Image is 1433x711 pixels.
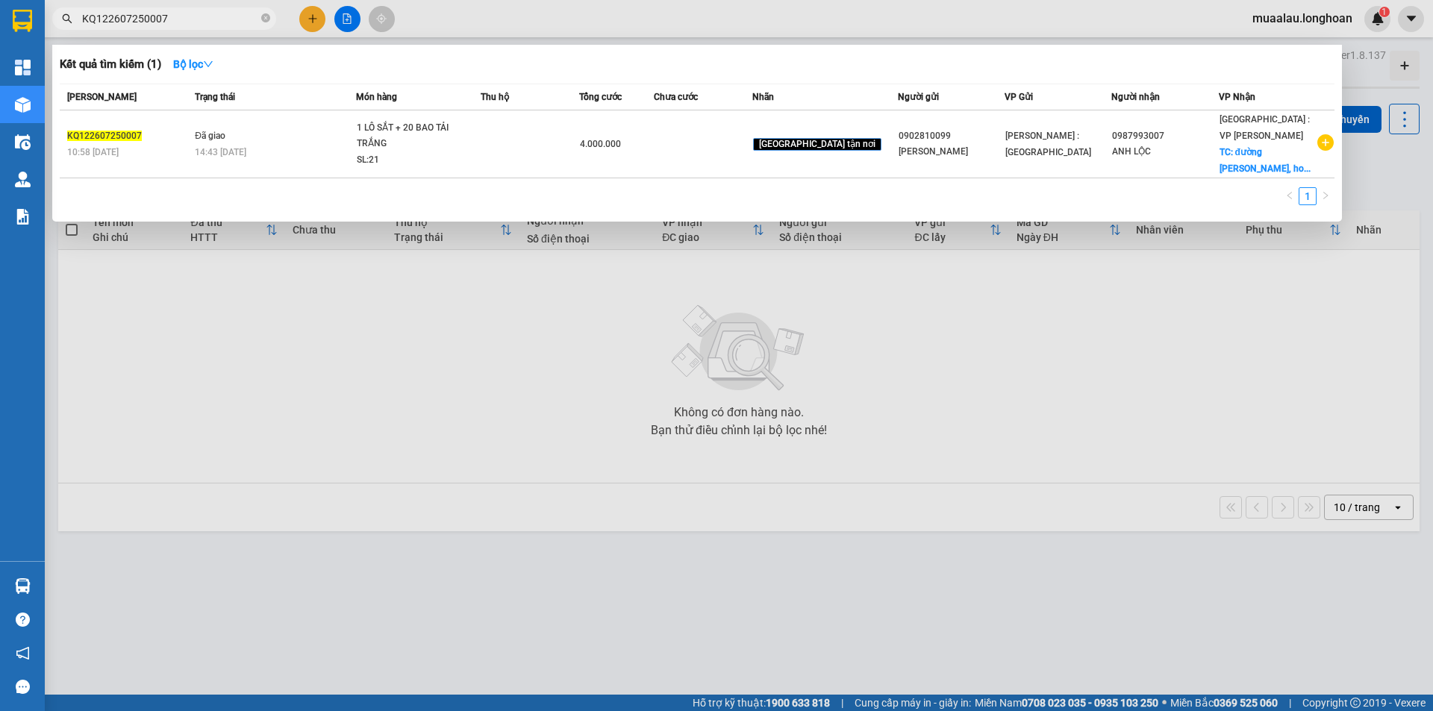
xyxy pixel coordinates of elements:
span: [PERSON_NAME] [67,92,137,102]
img: dashboard-icon [15,60,31,75]
span: 10:58 [DATE] [67,147,119,157]
strong: Bộ lọc [173,58,213,70]
li: Previous Page [1281,187,1299,205]
span: plus-circle [1317,134,1334,151]
span: Món hàng [356,92,397,102]
div: SL: 21 [357,152,469,169]
span: [GEOGRAPHIC_DATA] tận nơi [753,138,881,151]
button: right [1317,187,1334,205]
span: notification [16,646,30,660]
button: Bộ lọcdown [161,52,225,76]
span: search [62,13,72,24]
div: 0987993007 [1112,128,1217,144]
span: 14:43 [DATE] [195,147,246,157]
span: close-circle [261,12,270,26]
button: left [1281,187,1299,205]
img: warehouse-icon [15,97,31,113]
input: Tìm tên, số ĐT hoặc mã đơn [82,10,258,27]
img: warehouse-icon [15,578,31,594]
span: Người nhận [1111,92,1160,102]
span: Tổng cước [579,92,622,102]
div: [PERSON_NAME] [899,144,1004,160]
img: warehouse-icon [15,172,31,187]
span: [PERSON_NAME] : [GEOGRAPHIC_DATA] [1005,131,1091,157]
span: KQ122607250007 [67,131,142,141]
li: 1 [1299,187,1317,205]
span: Người gửi [898,92,939,102]
div: 0902810099 [899,128,1004,144]
li: Next Page [1317,187,1334,205]
span: message [16,680,30,694]
span: Thu hộ [481,92,509,102]
span: right [1321,191,1330,200]
a: 1 [1299,188,1316,204]
span: Đã giao [195,131,225,141]
div: 1 LÔ SẮT + 20 BAO TẢI TRẮNG [357,120,469,152]
span: Trạng thái [195,92,235,102]
span: Nhãn [752,92,774,102]
span: left [1285,191,1294,200]
span: TC: đường [PERSON_NAME], ho... [1220,147,1311,174]
span: [GEOGRAPHIC_DATA] : VP [PERSON_NAME] [1220,114,1310,141]
span: 4.000.000 [580,139,621,149]
span: VP Nhận [1219,92,1255,102]
span: question-circle [16,613,30,627]
img: solution-icon [15,209,31,225]
img: warehouse-icon [15,134,31,150]
img: logo-vxr [13,10,32,32]
h3: Kết quả tìm kiếm ( 1 ) [60,57,161,72]
span: Chưa cước [654,92,698,102]
span: VP Gửi [1005,92,1033,102]
span: close-circle [261,13,270,22]
span: down [203,59,213,69]
div: ANH LỘC [1112,144,1217,160]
